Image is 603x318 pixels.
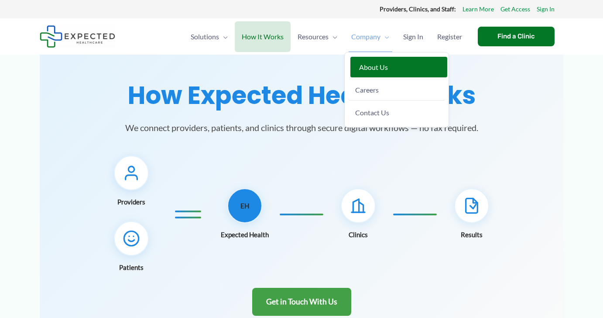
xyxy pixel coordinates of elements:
[184,21,235,52] a: SolutionsMenu Toggle
[355,86,379,94] span: Careers
[221,228,269,241] span: Expected Health
[219,21,228,52] span: Menu Toggle
[463,3,494,15] a: Learn More
[117,196,145,208] span: Providers
[359,63,388,71] span: About Us
[348,102,445,123] a: Contact Us
[396,21,430,52] a: Sign In
[105,121,498,135] p: We connect providers, patients, and clinics through secure digital workflows — no fax required.
[329,21,337,52] span: Menu Toggle
[252,288,351,316] a: Get in Touch With Us
[403,21,423,52] span: Sign In
[348,79,445,100] a: Careers
[344,21,396,52] a: CompanyMenu Toggle
[240,200,249,212] span: EH
[430,21,469,52] a: Register
[350,57,447,78] a: About Us
[184,21,469,52] nav: Primary Site Navigation
[537,3,555,15] a: Sign In
[40,25,115,48] img: Expected Healthcare Logo - side, dark font, small
[355,108,389,117] span: Contact Us
[298,21,329,52] span: Resources
[500,3,530,15] a: Get Access
[50,81,553,110] h1: How Expected Health Works
[191,21,219,52] span: Solutions
[351,21,380,52] span: Company
[349,228,368,241] span: Clinics
[291,21,344,52] a: ResourcesMenu Toggle
[242,21,284,52] span: How It Works
[461,228,483,241] span: Results
[380,5,456,13] strong: Providers, Clinics, and Staff:
[119,261,144,273] span: Patients
[380,21,389,52] span: Menu Toggle
[235,21,291,52] a: How It Works
[478,27,555,46] a: Find a Clinic
[437,21,462,52] span: Register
